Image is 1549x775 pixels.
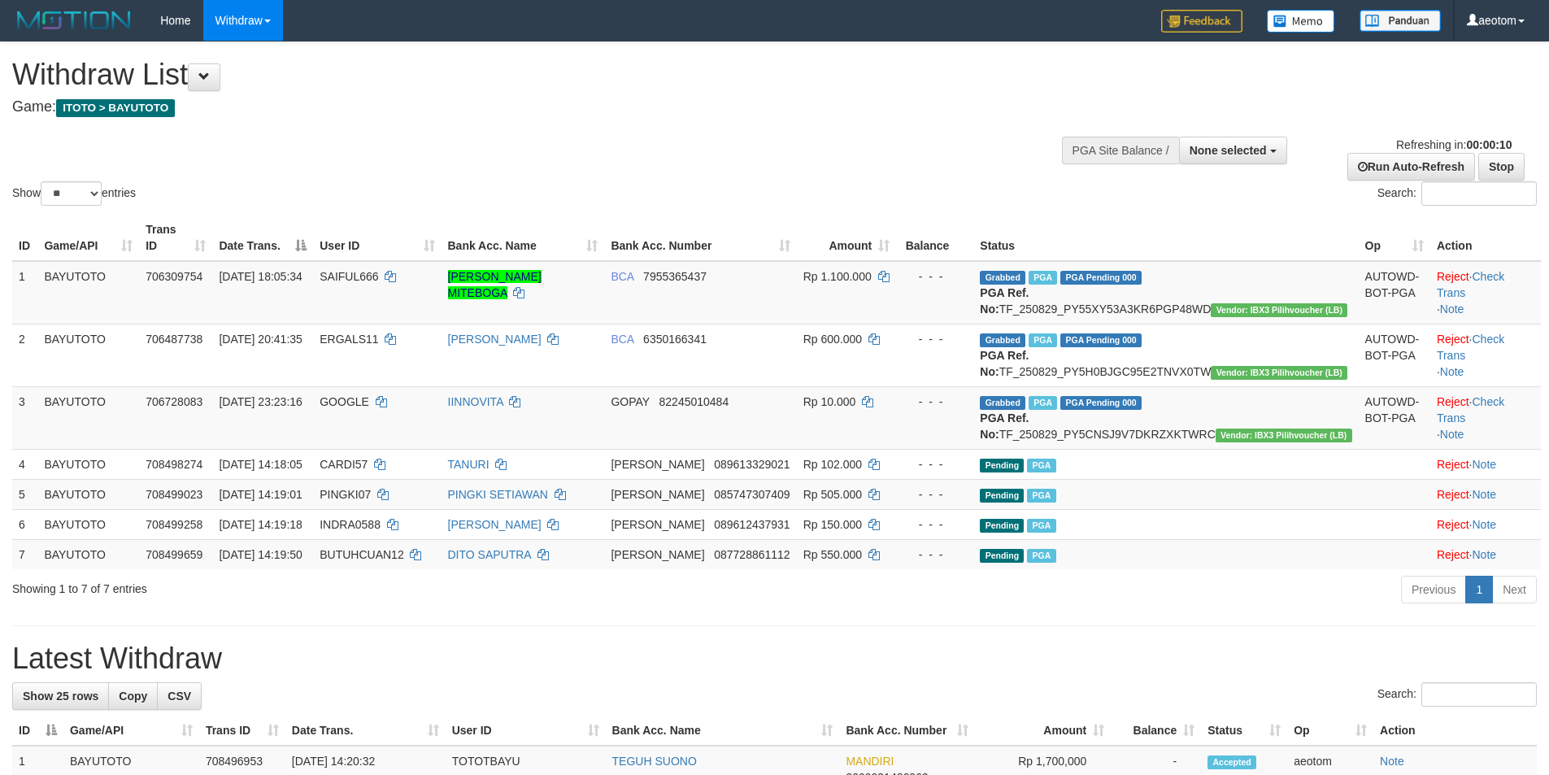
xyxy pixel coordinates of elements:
[714,458,790,471] span: Copy 089613329021 to clipboard
[611,518,704,531] span: [PERSON_NAME]
[1437,548,1469,561] a: Reject
[12,539,37,569] td: 7
[714,548,790,561] span: Copy 087728861112 to clipboard
[1207,755,1256,769] span: Accepted
[1478,153,1525,181] a: Stop
[219,333,302,346] span: [DATE] 20:41:35
[1211,303,1347,317] span: Vendor URL: https://dashboard.q2checkout.com/secure
[1060,333,1142,347] span: PGA Pending
[980,519,1024,533] span: Pending
[146,395,202,408] span: 706728083
[604,215,796,261] th: Bank Acc. Number: activate to sort column ascending
[846,755,894,768] span: MANDIRI
[1466,138,1512,151] strong: 00:00:10
[320,333,378,346] span: ERGALS11
[1027,489,1055,503] span: Marked by aeojona
[980,549,1024,563] span: Pending
[320,548,403,561] span: BUTUHCUAN12
[12,449,37,479] td: 4
[803,488,862,501] span: Rp 505.000
[37,449,139,479] td: BAYUTOTO
[643,270,707,283] span: Copy 7955365437 to clipboard
[1401,576,1466,603] a: Previous
[1359,261,1430,324] td: AUTOWD-BOT-PGA
[1421,682,1537,707] input: Search:
[12,682,109,710] a: Show 25 rows
[146,458,202,471] span: 708498274
[980,411,1029,441] b: PGA Ref. No:
[839,716,975,746] th: Bank Acc. Number: activate to sort column ascending
[611,333,633,346] span: BCA
[980,349,1029,378] b: PGA Ref. No:
[980,333,1025,347] span: Grabbed
[903,456,967,472] div: - - -
[219,548,302,561] span: [DATE] 14:19:50
[146,488,202,501] span: 708499023
[37,324,139,386] td: BAYUTOTO
[146,518,202,531] span: 708499258
[139,215,212,261] th: Trans ID: activate to sort column ascending
[1437,333,1469,346] a: Reject
[1437,270,1504,299] a: Check Trans
[611,488,704,501] span: [PERSON_NAME]
[37,479,139,509] td: BAYUTOTO
[1421,181,1537,206] input: Search:
[285,716,446,746] th: Date Trans.: activate to sort column ascending
[157,682,202,710] a: CSV
[56,99,175,117] span: ITOTO > BAYUTOTO
[980,286,1029,316] b: PGA Ref. No:
[973,215,1358,261] th: Status
[659,395,729,408] span: Copy 82245010484 to clipboard
[1430,261,1541,324] td: · ·
[803,548,862,561] span: Rp 550.000
[980,271,1025,285] span: Grabbed
[146,270,202,283] span: 706309754
[1111,716,1201,746] th: Balance: activate to sort column ascending
[1437,395,1504,425] a: Check Trans
[803,458,862,471] span: Rp 102.000
[980,489,1024,503] span: Pending
[1492,576,1537,603] a: Next
[1029,271,1057,285] span: Marked by aeojona
[37,261,139,324] td: BAYUTOTO
[1437,518,1469,531] a: Reject
[212,215,313,261] th: Date Trans.: activate to sort column descending
[1211,366,1347,380] span: Vendor URL: https://dashboard.q2checkout.com/secure
[1437,395,1469,408] a: Reject
[1179,137,1287,164] button: None selected
[973,261,1358,324] td: TF_250829_PY55XY53A3KR6PGP48WD
[219,270,302,283] span: [DATE] 18:05:34
[219,395,302,408] span: [DATE] 23:23:16
[63,716,199,746] th: Game/API: activate to sort column ascending
[611,548,704,561] span: [PERSON_NAME]
[12,479,37,509] td: 5
[41,181,102,206] select: Showentries
[448,395,503,408] a: IINNOVITA
[896,215,973,261] th: Balance
[1437,458,1469,471] a: Reject
[980,459,1024,472] span: Pending
[12,8,136,33] img: MOTION_logo.png
[12,59,1016,91] h1: Withdraw List
[714,488,790,501] span: Copy 085747307409 to clipboard
[199,716,285,746] th: Trans ID: activate to sort column ascending
[803,270,872,283] span: Rp 1.100.000
[320,488,371,501] span: PINGKI07
[643,333,707,346] span: Copy 6350166341 to clipboard
[12,386,37,449] td: 3
[12,215,37,261] th: ID
[12,99,1016,115] h4: Game:
[37,215,139,261] th: Game/API: activate to sort column ascending
[12,642,1537,675] h1: Latest Withdraw
[714,518,790,531] span: Copy 089612437931 to clipboard
[903,486,967,503] div: - - -
[1472,488,1496,501] a: Note
[1359,386,1430,449] td: AUTOWD-BOT-PGA
[1430,539,1541,569] td: ·
[1472,518,1496,531] a: Note
[448,488,548,501] a: PINGKI SETIAWAN
[146,333,202,346] span: 706487738
[219,458,302,471] span: [DATE] 14:18:05
[1062,137,1179,164] div: PGA Site Balance /
[611,270,633,283] span: BCA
